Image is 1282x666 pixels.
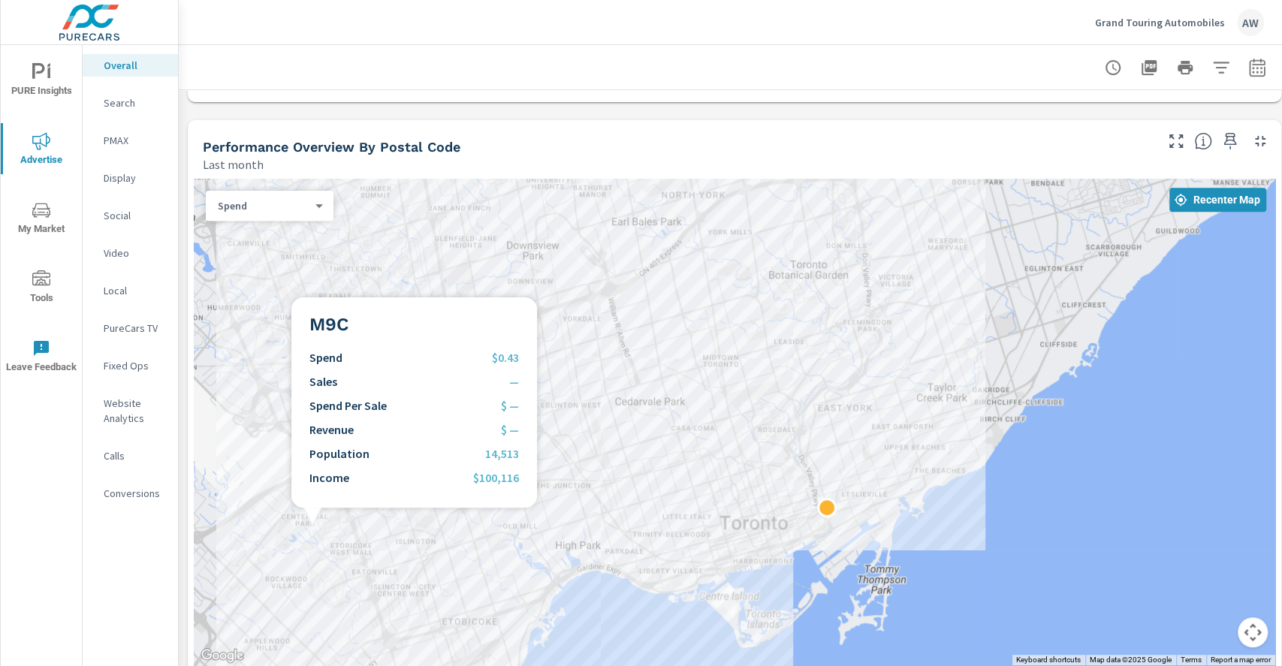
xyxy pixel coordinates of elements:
p: PMAX [104,133,166,148]
button: Recenter Map [1169,188,1266,212]
div: Calls [83,445,178,467]
p: Calls [104,448,166,463]
span: Leave Feedback [5,339,77,376]
button: Keyboard shortcuts [1016,655,1081,665]
div: PureCars TV [83,317,178,339]
button: Make Fullscreen [1164,129,1188,153]
p: Fixed Ops [104,358,166,373]
button: Select Date Range [1242,53,1272,83]
p: Spend [218,199,309,212]
div: Local [83,279,178,302]
p: Conversions [104,486,166,501]
div: Fixed Ops [83,354,178,377]
button: Apply Filters [1206,53,1236,83]
p: PureCars TV [104,321,166,336]
p: Social [104,208,166,223]
div: Video [83,242,178,264]
div: Search [83,92,178,114]
p: Last month [203,155,264,173]
span: Understand performance data by postal code. Individual postal codes can be selected and expanded ... [1194,132,1212,150]
p: Video [104,246,166,261]
div: Website Analytics [83,392,178,429]
button: Print Report [1170,53,1200,83]
div: Display [83,167,178,189]
span: Map data ©2025 Google [1090,655,1172,664]
img: Google [198,646,247,665]
div: Social [83,204,178,227]
a: Terms (opens in new tab) [1181,655,1202,664]
div: Conversions [83,482,178,505]
p: Overall [104,58,166,73]
button: "Export Report to PDF" [1134,53,1164,83]
h5: Performance Overview By Postal Code [203,139,460,155]
span: My Market [5,201,77,238]
p: Search [104,95,166,110]
div: AW [1237,9,1264,36]
span: Recenter Map [1175,193,1260,206]
button: Map camera controls [1238,617,1268,647]
span: Save this to your personalized report [1218,129,1242,153]
a: Report a map error [1211,655,1271,664]
div: Spend [206,199,321,213]
p: Local [104,283,166,298]
a: Open this area in Google Maps (opens a new window) [198,646,247,665]
div: Overall [83,54,178,77]
button: Minimize Widget [1248,129,1272,153]
p: Display [104,170,166,185]
p: Grand Touring Automobiles [1095,16,1225,29]
div: nav menu [1,45,82,390]
span: PURE Insights [5,63,77,100]
div: PMAX [83,129,178,152]
span: Advertise [5,132,77,169]
span: Tools [5,270,77,307]
p: Website Analytics [104,396,166,426]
